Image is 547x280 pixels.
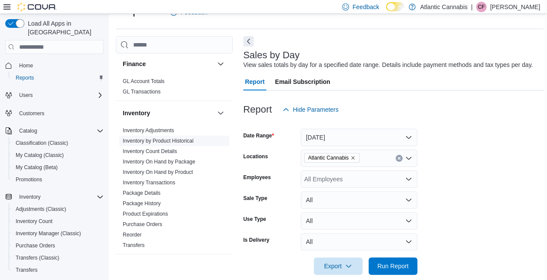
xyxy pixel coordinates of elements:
[243,50,300,60] h3: Sales by Day
[9,203,107,215] button: Adjustments (Classic)
[9,161,107,173] button: My Catalog (Beta)
[123,262,144,271] h3: Loyalty
[12,204,70,214] a: Adjustments (Classic)
[16,267,37,273] span: Transfers
[12,138,104,148] span: Classification (Classic)
[16,242,55,249] span: Purchase Orders
[9,149,107,161] button: My Catalog (Classic)
[123,190,161,197] span: Package Details
[123,190,161,196] a: Package Details
[16,152,64,159] span: My Catalog (Classic)
[16,206,66,213] span: Adjustments (Classic)
[123,137,194,144] span: Inventory by Product Historical
[12,162,61,173] a: My Catalog (Beta)
[243,60,533,70] div: View sales totals by day for a specified date range. Details include payment methods and tax type...
[16,140,68,147] span: Classification (Classic)
[12,174,104,185] span: Promotions
[123,179,175,186] span: Inventory Transactions
[9,264,107,276] button: Transfers
[123,60,146,68] h3: Finance
[9,72,107,84] button: Reports
[12,228,84,239] a: Inventory Manager (Classic)
[304,153,359,163] span: Atlantic Cannabis
[2,125,107,137] button: Catalog
[123,127,174,133] a: Inventory Adjustments
[12,174,46,185] a: Promotions
[386,11,386,12] span: Dark Mode
[16,176,42,183] span: Promotions
[19,110,44,117] span: Customers
[12,73,104,83] span: Reports
[243,36,254,47] button: Next
[243,195,267,202] label: Sale Type
[2,89,107,101] button: Users
[476,2,487,12] div: Craig Farewell
[9,137,107,149] button: Classification (Classic)
[420,2,467,12] p: Atlantic Cannabis
[123,242,144,248] a: Transfers
[243,174,271,181] label: Employees
[16,126,40,136] button: Catalog
[12,73,37,83] a: Reports
[308,153,349,162] span: Atlantic Cannabis
[350,155,356,160] button: Remove Atlantic Cannabis from selection in this group
[19,193,40,200] span: Inventory
[123,262,214,271] button: Loyalty
[123,127,174,134] span: Inventory Adjustments
[123,109,214,117] button: Inventory
[12,265,41,275] a: Transfers
[17,3,57,11] img: Cova
[2,191,107,203] button: Inventory
[275,73,330,90] span: Email Subscription
[19,92,33,99] span: Users
[2,59,107,72] button: Home
[123,211,168,217] a: Product Expirations
[12,216,56,227] a: Inventory Count
[16,90,36,100] button: Users
[405,155,412,162] button: Open list of options
[301,212,417,230] button: All
[19,127,37,134] span: Catalog
[123,109,150,117] h3: Inventory
[319,257,357,275] span: Export
[2,107,107,119] button: Customers
[123,159,195,165] a: Inventory On Hand by Package
[12,150,67,160] a: My Catalog (Classic)
[9,252,107,264] button: Transfers (Classic)
[123,169,193,175] a: Inventory On Hand by Product
[12,162,104,173] span: My Catalog (Beta)
[293,105,339,114] span: Hide Parameters
[12,138,72,148] a: Classification (Classic)
[16,230,81,237] span: Inventory Manager (Classic)
[16,60,37,71] a: Home
[243,104,272,115] h3: Report
[123,200,161,207] a: Package History
[215,108,226,118] button: Inventory
[19,62,33,69] span: Home
[405,176,412,183] button: Open list of options
[16,192,104,202] span: Inventory
[16,74,34,81] span: Reports
[123,78,164,85] span: GL Account Totals
[16,107,104,118] span: Customers
[116,76,233,100] div: Finance
[9,215,107,227] button: Inventory Count
[243,132,274,139] label: Date Range
[123,88,161,95] span: GL Transactions
[16,90,104,100] span: Users
[9,240,107,252] button: Purchase Orders
[12,253,104,263] span: Transfers (Classic)
[123,221,162,227] a: Purchase Orders
[16,218,53,225] span: Inventory Count
[123,200,161,207] span: Package History
[123,180,175,186] a: Inventory Transactions
[12,216,104,227] span: Inventory Count
[9,173,107,186] button: Promotions
[377,262,409,270] span: Run Report
[123,138,194,144] a: Inventory by Product Historical
[471,2,473,12] p: |
[123,210,168,217] span: Product Expirations
[123,231,141,238] span: Reorder
[123,60,214,68] button: Finance
[243,153,268,160] label: Locations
